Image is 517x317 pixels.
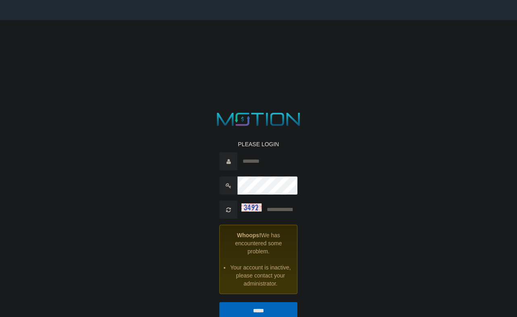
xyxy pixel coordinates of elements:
img: captcha [242,203,262,211]
strong: Whoops! [237,232,261,238]
img: MOTION_logo.png [213,110,304,128]
li: Your account is inactive, please contact your administrator. [230,263,291,288]
p: PLEASE LOGIN [220,140,298,148]
div: We has encountered some problem. [220,225,298,294]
